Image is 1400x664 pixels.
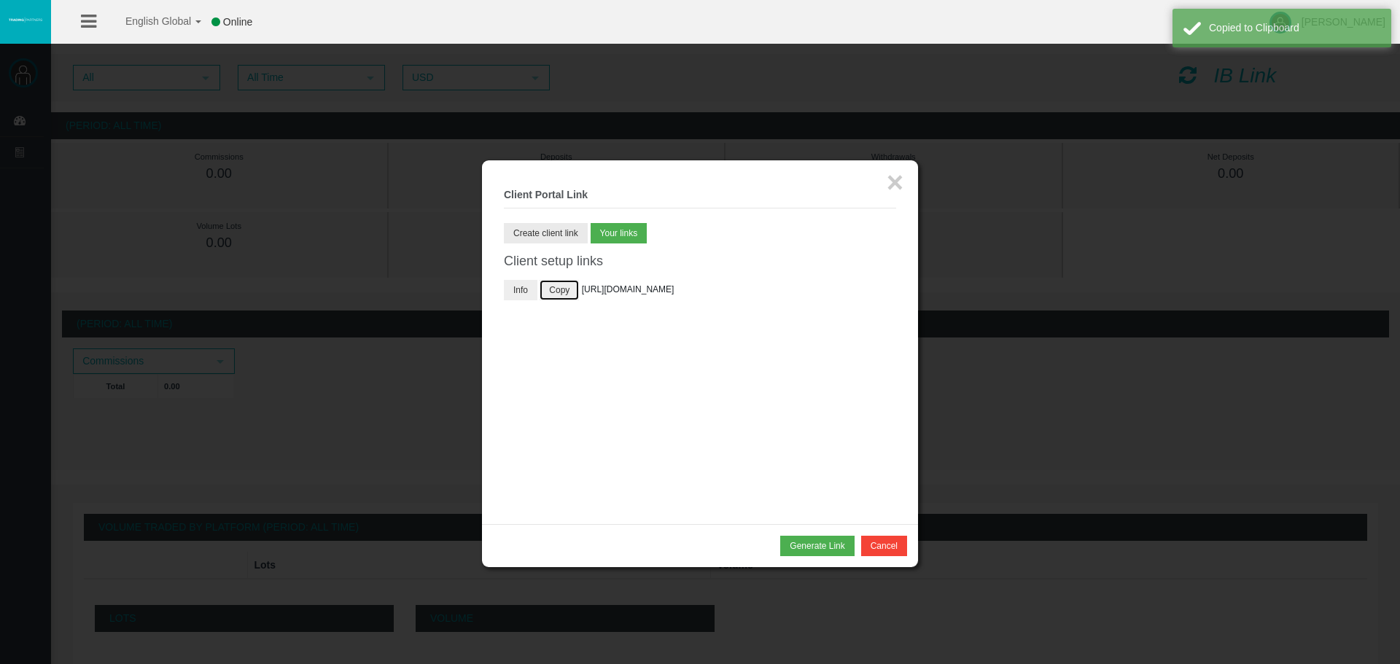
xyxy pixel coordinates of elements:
[7,17,44,23] img: logo.svg
[582,284,674,294] span: [URL][DOMAIN_NAME]
[106,15,191,27] span: English Global
[887,168,903,197] button: ×
[504,280,537,300] button: Info
[223,16,252,28] span: Online
[861,536,907,556] button: Cancel
[504,223,588,243] button: Create client link
[1209,20,1380,36] div: Copied to Clipboard
[504,254,896,269] h4: Client setup links
[504,189,588,200] b: Client Portal Link
[540,280,579,300] button: Copy
[780,536,854,556] button: Generate Link
[591,223,647,243] button: Your links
